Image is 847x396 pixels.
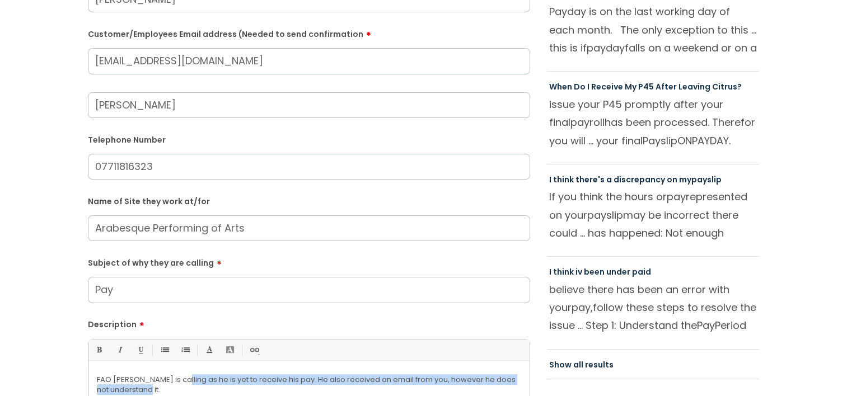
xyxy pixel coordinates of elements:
a: Bold (Ctrl-B) [92,343,106,357]
a: Back Color [223,343,237,357]
a: Italic (Ctrl-I) [113,343,127,357]
a: Font Color [202,343,216,357]
p: day is on the last working day of each month. The only exception to this ... this is if falls on ... [549,3,757,56]
a: Show all results [549,359,614,370]
span: payslip [587,208,623,222]
a: Underline(Ctrl-U) [133,343,147,357]
span: Payslip [643,134,677,148]
label: Customer/Employees Email address (Needed to send confirmation [88,26,530,39]
span: payroll [570,115,605,129]
a: • Unordered List (Ctrl-Shift-7) [157,343,171,357]
a: I think there's a discrepancy on mypayslip [549,174,722,185]
span: payslip [691,174,722,185]
span: Pay [549,4,567,18]
label: Telephone Number [88,133,530,145]
label: Subject of why they are calling [88,254,530,268]
a: 1. Ordered List (Ctrl-Shift-8) [178,343,192,357]
label: Description [88,316,530,329]
a: I think iv been under paid [549,266,651,277]
input: Email [88,48,530,74]
span: pay [667,190,686,204]
a: Link [247,343,261,357]
input: Your Name [88,92,530,118]
span: pay, [572,300,593,314]
p: believe there has been an error with your follow these steps to resolve the issue ... Step 1: Und... [549,281,757,334]
span: Pay [697,318,715,332]
a: When Do I Receive My P45 After Leaving Citrus? [549,81,742,92]
p: If you think the hours or represented on your may be incorrect there could ... has happened: Not ... [549,188,757,242]
label: Name of Site they work at/for [88,195,530,206]
p: issue your P45 promptly after your final has been processed. Therefor you will ... your final ON ... [549,96,757,149]
span: PAYDAY [692,134,729,148]
p: FAO [PERSON_NAME] is calling as he is yet to receive his pay. He also received an email from you,... [97,375,521,395]
span: payday [587,41,625,55]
